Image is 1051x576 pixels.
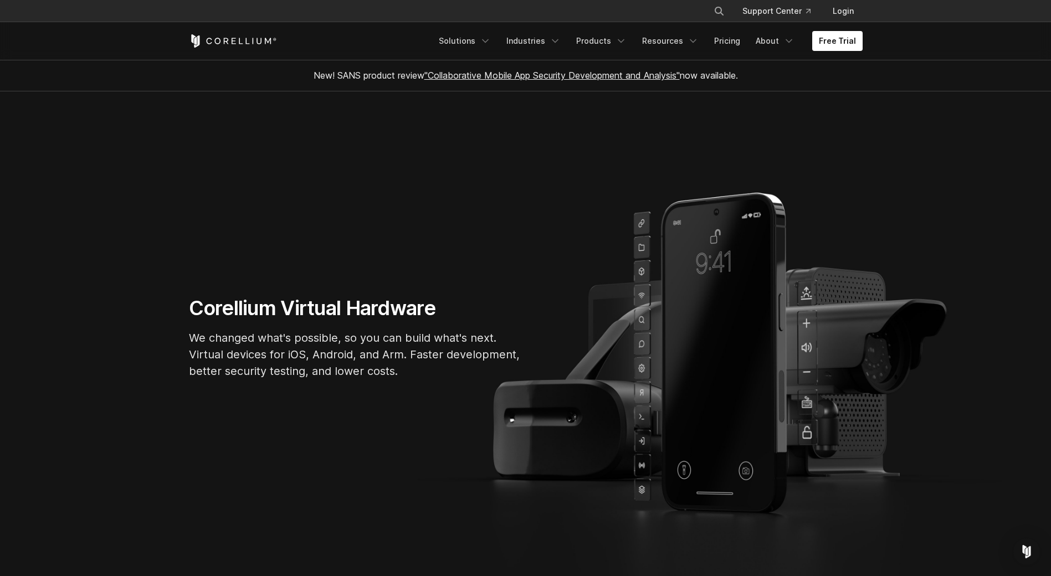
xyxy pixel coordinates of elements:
[700,1,863,21] div: Navigation Menu
[812,31,863,51] a: Free Trial
[570,31,633,51] a: Products
[314,70,738,81] span: New! SANS product review now available.
[500,31,567,51] a: Industries
[635,31,705,51] a: Resources
[432,31,863,51] div: Navigation Menu
[189,34,277,48] a: Corellium Home
[709,1,729,21] button: Search
[424,70,680,81] a: "Collaborative Mobile App Security Development and Analysis"
[824,1,863,21] a: Login
[432,31,498,51] a: Solutions
[707,31,747,51] a: Pricing
[189,296,521,321] h1: Corellium Virtual Hardware
[189,330,521,379] p: We changed what's possible, so you can build what's next. Virtual devices for iOS, Android, and A...
[749,31,801,51] a: About
[734,1,819,21] a: Support Center
[1013,538,1040,565] div: Open Intercom Messenger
